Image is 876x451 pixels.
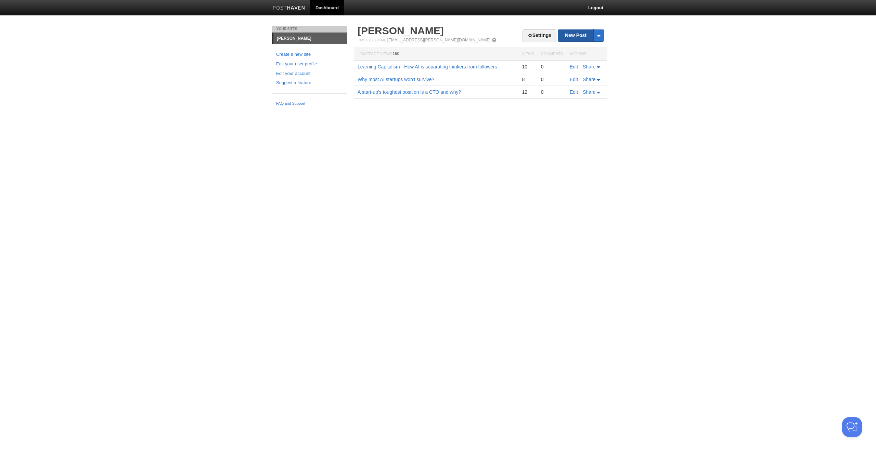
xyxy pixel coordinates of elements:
[570,89,578,95] a: Edit
[276,79,343,87] a: Suggest a feature
[842,417,862,437] iframe: Help Scout Beacon - Open
[523,29,556,42] a: Settings
[358,25,444,36] a: [PERSON_NAME]
[273,6,305,11] img: Posthaven-bar
[276,101,343,107] a: FAQ and Support
[276,61,343,68] a: Edit your user profile
[570,64,578,69] a: Edit
[358,64,497,69] a: Learning Capitalism - How AI is separating thinkers from followers
[522,64,534,70] div: 10
[541,76,563,82] div: 0
[273,33,347,44] a: [PERSON_NAME]
[522,76,534,82] div: 8
[354,48,518,61] th: Homepage Views
[583,77,595,82] span: Share
[272,26,347,33] li: Your Sites
[392,51,399,56] span: 150
[276,70,343,77] a: Edit your account
[583,89,595,95] span: Share
[538,48,566,61] th: Comments
[358,38,386,42] span: Post by Email
[541,64,563,70] div: 0
[566,48,607,61] th: Actions
[358,89,461,95] a: A start-up’s toughest position is a CTO and why?
[358,77,434,82] a: Why most AI startups won't survive?
[570,77,578,82] a: Edit
[541,89,563,95] div: 0
[518,48,537,61] th: Views
[387,38,491,42] a: [EMAIL_ADDRESS][PERSON_NAME][DOMAIN_NAME]
[276,51,343,58] a: Create a new site
[522,89,534,95] div: 12
[558,29,604,41] a: New Post
[583,64,595,69] span: Share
